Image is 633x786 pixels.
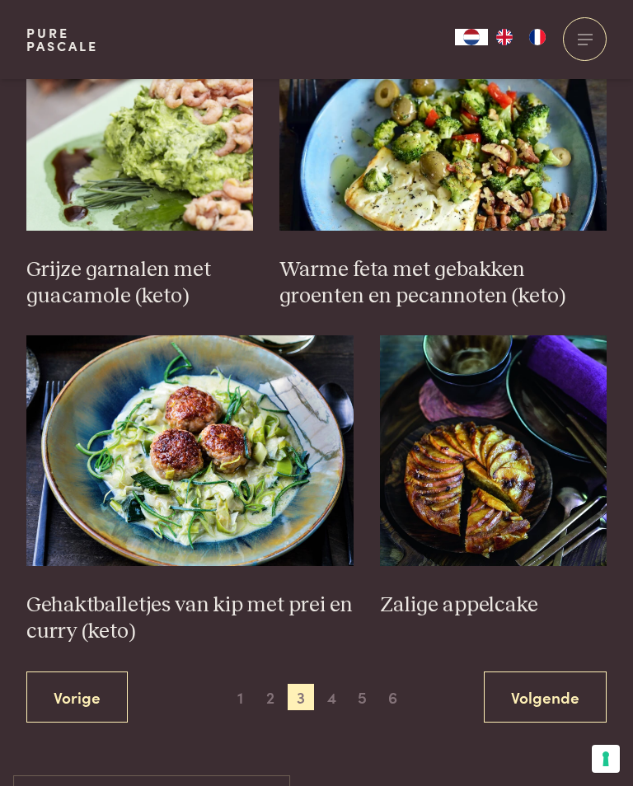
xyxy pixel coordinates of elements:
a: FR [521,29,554,45]
a: NL [455,29,488,45]
a: Zalige appelcake Zalige appelcake [380,335,607,619]
a: Vorige [26,671,128,723]
span: 3 [288,684,314,710]
a: Gehaktballetjes van kip met prei en curry (keto) Gehaktballetjes van kip met prei en curry (keto) [26,335,354,645]
h3: Zalige appelcake [380,592,607,619]
h3: Grijze garnalen met guacamole (keto) [26,257,253,310]
a: EN [488,29,521,45]
ul: Language list [488,29,554,45]
aside: Language selected: Nederlands [455,29,554,45]
span: 5 [349,684,376,710]
h3: Warme feta met gebakken groenten en pecannoten (keto) [279,257,607,310]
span: 2 [257,684,284,710]
button: Uw voorkeuren voor toestemming voor trackingtechnologieën [592,745,620,773]
span: 4 [319,684,345,710]
img: Zalige appelcake [380,335,607,566]
span: 6 [380,684,406,710]
a: Volgende [484,671,607,723]
a: PurePascale [26,26,98,53]
div: Language [455,29,488,45]
img: Gehaktballetjes van kip met prei en curry (keto) [26,335,354,566]
span: 1 [227,684,253,710]
h3: Gehaktballetjes van kip met prei en curry (keto) [26,592,354,645]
